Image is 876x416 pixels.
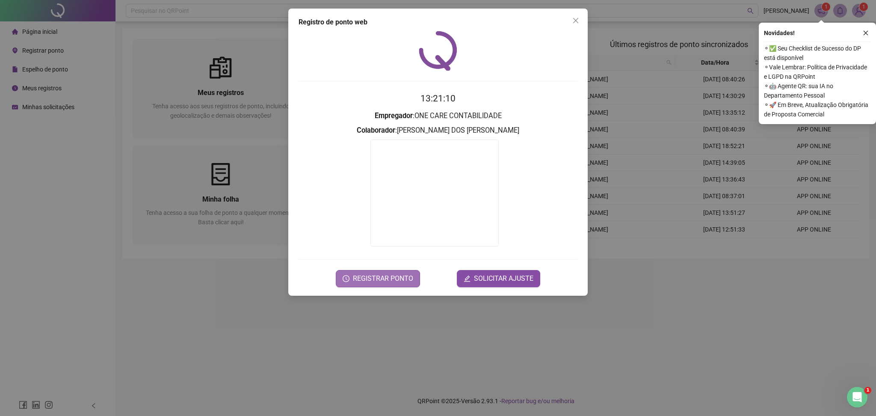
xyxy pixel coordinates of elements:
[764,44,871,62] span: ⚬ ✅ Seu Checklist de Sucesso do DP está disponível
[419,31,457,71] img: QRPoint
[474,273,533,284] span: SOLICITAR AJUSTE
[353,273,413,284] span: REGISTRAR PONTO
[299,125,577,136] h3: : [PERSON_NAME] DOS [PERSON_NAME]
[336,270,420,287] button: REGISTRAR PONTO
[420,93,456,104] time: 13:21:10
[572,17,579,24] span: close
[864,387,871,394] span: 1
[343,275,349,282] span: clock-circle
[764,81,871,100] span: ⚬ 🤖 Agente QR: sua IA no Departamento Pessoal
[299,110,577,122] h3: : ONE CARE CONTABILIDADE
[375,112,413,120] strong: Empregador
[863,30,869,36] span: close
[847,387,867,407] iframe: Intercom live chat
[357,126,395,134] strong: Colaborador
[299,17,577,27] div: Registro de ponto web
[764,100,871,119] span: ⚬ 🚀 Em Breve, Atualização Obrigatória de Proposta Comercial
[569,14,583,27] button: Close
[764,62,871,81] span: ⚬ Vale Lembrar: Política de Privacidade e LGPD na QRPoint
[457,270,540,287] button: editSOLICITAR AJUSTE
[764,28,795,38] span: Novidades !
[464,275,471,282] span: edit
